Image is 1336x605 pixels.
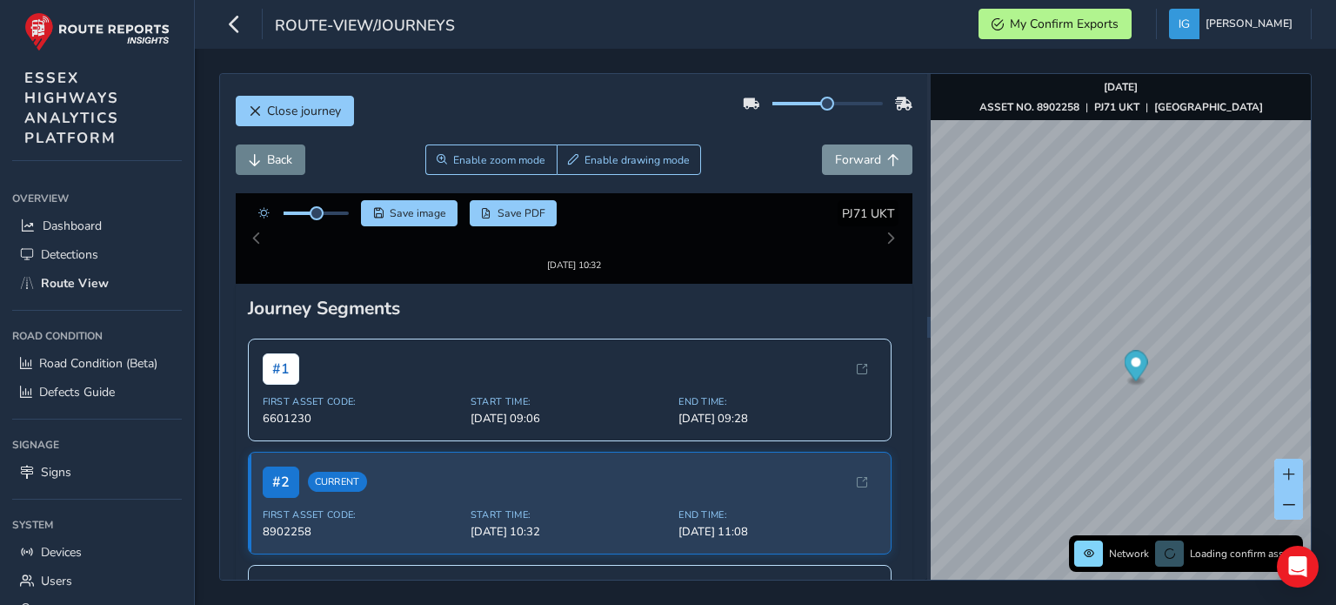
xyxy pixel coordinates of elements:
[471,395,668,411] span: [DATE] 09:06
[521,236,627,249] div: [DATE] 10:32
[678,508,876,524] span: [DATE] 11:08
[521,219,627,236] img: Thumbnail frame
[12,432,182,458] div: Signage
[822,145,912,175] button: Forward
[471,508,668,524] span: [DATE] 10:32
[1125,351,1148,387] div: Map marker
[236,96,354,126] button: Close journey
[12,458,182,487] a: Signs
[425,145,557,175] button: Zoom
[1206,9,1293,39] span: [PERSON_NAME]
[1169,9,1199,39] img: diamond-layout
[1169,9,1299,39] button: [PERSON_NAME]
[308,457,367,477] span: Current
[979,9,1132,39] button: My Confirm Exports
[1109,547,1149,561] span: Network
[12,240,182,269] a: Detections
[41,246,98,263] span: Detections
[263,338,299,369] span: # 1
[678,380,876,393] span: End Time:
[1154,100,1263,114] strong: [GEOGRAPHIC_DATA]
[470,200,558,226] button: PDF
[678,395,876,411] span: [DATE] 09:28
[1277,546,1319,588] div: Open Intercom Messenger
[236,145,305,175] button: Back
[39,355,157,372] span: Road Condition (Beta)
[979,100,1263,114] div: | |
[263,564,299,595] span: # 3
[361,200,458,226] button: Save
[267,151,292,168] span: Back
[263,451,299,482] span: # 2
[263,380,460,393] span: First Asset Code:
[43,218,102,234] span: Dashboard
[41,275,109,292] span: Route View
[12,212,182,240] a: Dashboard
[979,100,1079,114] strong: ASSET NO. 8902258
[390,206,446,220] span: Save image
[12,378,182,407] a: Defects Guide
[263,508,460,524] span: 8902258
[835,151,881,168] span: Forward
[12,269,182,298] a: Route View
[263,493,460,506] span: First Asset Code:
[471,493,668,506] span: Start Time:
[453,153,545,167] span: Enable zoom mode
[12,349,182,378] a: Road Condition (Beta)
[263,395,460,411] span: 6601230
[12,323,182,349] div: Road Condition
[1094,100,1139,114] strong: PJ71 UKT
[1104,80,1138,94] strong: [DATE]
[584,153,690,167] span: Enable drawing mode
[12,512,182,538] div: System
[557,145,702,175] button: Draw
[471,380,668,393] span: Start Time:
[842,205,894,222] span: PJ71 UKT
[248,280,900,305] div: Journey Segments
[267,103,341,119] span: Close journey
[24,12,170,51] img: rr logo
[1010,16,1119,32] span: My Confirm Exports
[41,573,72,589] span: Users
[1190,547,1298,561] span: Loading confirm assets
[12,567,182,595] a: Users
[12,185,182,212] div: Overview
[41,544,82,561] span: Devices
[24,68,119,148] span: ESSEX HIGHWAYS ANALYTICS PLATFORM
[41,464,71,481] span: Signs
[678,493,876,506] span: End Time:
[498,206,545,220] span: Save PDF
[12,538,182,567] a: Devices
[39,384,115,400] span: Defects Guide
[275,15,455,39] span: route-view/journeys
